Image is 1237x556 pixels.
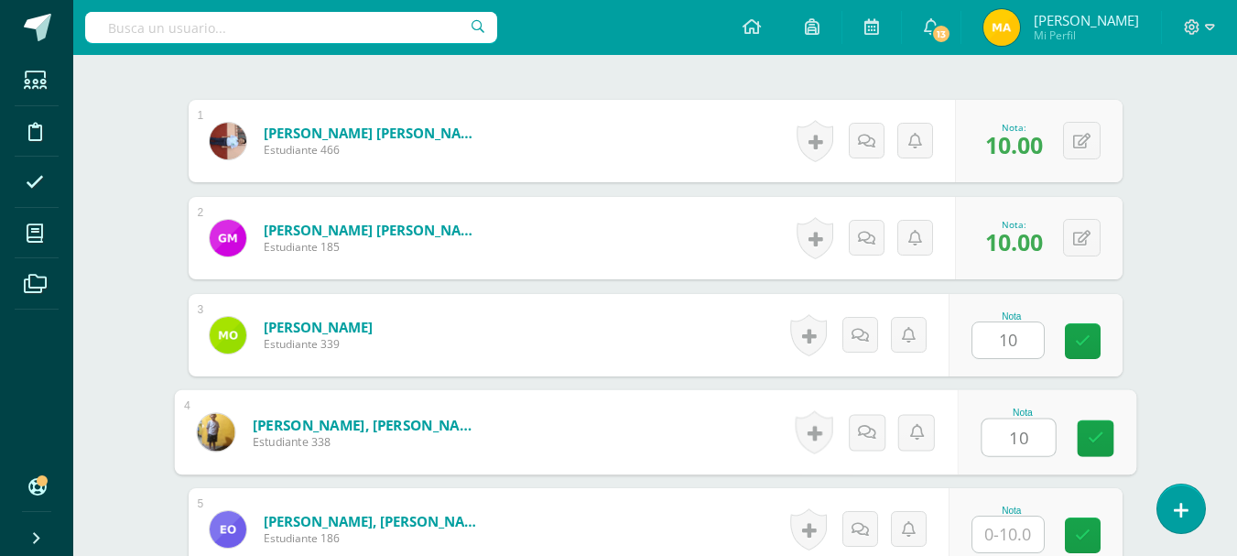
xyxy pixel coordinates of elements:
[264,142,483,158] span: Estudiante 466
[982,420,1055,456] input: 0-10.0
[264,318,373,336] a: [PERSON_NAME]
[264,124,483,142] a: [PERSON_NAME] [PERSON_NAME]
[971,506,1052,516] div: Nota
[264,336,373,352] span: Estudiante 339
[264,512,483,530] a: [PERSON_NAME], [PERSON_NAME]
[210,123,246,159] img: d68e297e65709730dde9e489718e9388.png
[972,322,1044,358] input: 0-10.0
[985,226,1043,257] span: 10.00
[85,12,497,43] input: Busca un usuario...
[983,9,1020,46] img: a03753494099de453898ddb7347f3a4e.png
[252,434,478,451] span: Estudiante 338
[1034,11,1139,29] span: [PERSON_NAME]
[971,311,1052,322] div: Nota
[985,218,1043,231] div: Nota:
[264,530,483,546] span: Estudiante 186
[931,24,951,44] span: 13
[985,129,1043,160] span: 10.00
[1034,27,1139,43] span: Mi Perfil
[210,317,246,354] img: 132b4de6f1369bff94572ef1e501f743.png
[972,517,1044,552] input: 0-10.0
[985,121,1043,134] div: Nota:
[981,408,1064,418] div: Nota
[210,220,246,256] img: df3977f1c44ff3b12091ebdf40f1d5a4.png
[197,413,234,451] img: 9bf7d0f483c4fd89b78e0b33c487155d.png
[264,221,483,239] a: [PERSON_NAME] [PERSON_NAME]
[264,239,483,255] span: Estudiante 185
[252,415,478,434] a: [PERSON_NAME], [PERSON_NAME]
[210,511,246,548] img: 5d89f28a21b2e2ee7e86f29dacbad329.png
